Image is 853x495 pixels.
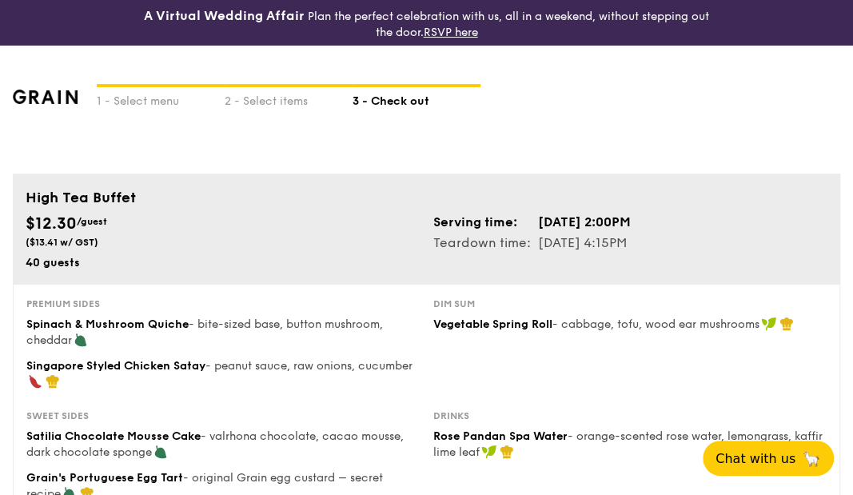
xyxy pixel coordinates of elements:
[77,216,107,227] span: /guest
[26,359,205,373] span: Singapore Styled Chicken Satay
[26,471,183,485] span: Grain's Portuguese Egg Tart
[13,90,78,104] img: grain-logotype.1cdc1e11.png
[500,445,514,459] img: icon-chef-hat.a58ddaea.svg
[26,409,421,422] div: Sweet sides
[433,212,537,233] td: Serving time:
[26,297,421,310] div: Premium sides
[144,6,305,26] h4: A Virtual Wedding Affair
[97,87,225,110] div: 1 - Select menu
[26,255,421,271] div: 40 guests
[153,445,168,459] img: icon-vegetarian.fe4039eb.svg
[433,409,827,422] div: Drinks
[779,317,794,331] img: icon-chef-hat.a58ddaea.svg
[205,359,413,373] span: - peanut sauce, raw onions, cucumber
[537,233,632,253] td: [DATE] 4:15PM
[423,26,477,39] a: RSVP here
[481,445,497,459] img: icon-vegan.f8ff3823.svg
[26,317,189,331] span: Spinach & Mushroom Quiche
[552,317,759,331] span: - cabbage, tofu, wood ear mushrooms
[433,317,552,331] span: Vegetable Spring Roll
[26,186,827,209] div: High Tea Buffet
[353,87,480,110] div: 3 - Check out
[761,317,777,331] img: icon-vegan.f8ff3823.svg
[537,212,632,233] td: [DATE] 2:00PM
[433,429,823,459] span: - orange-scented rose water, lemongrass, kaffir lime leaf
[26,429,404,459] span: - valrhona chocolate, cacao mousse, dark chocolate sponge
[433,233,537,253] td: Teardown time:
[26,237,98,248] span: ($13.41 w/ GST)
[74,333,88,347] img: icon-vegetarian.fe4039eb.svg
[26,317,383,347] span: - bite-sized base, button mushroom, cheddar
[703,441,834,476] button: Chat with us🦙
[433,297,827,310] div: Dim sum
[26,429,201,443] span: Satilia Chocolate Mousse Cake
[142,6,711,39] div: Plan the perfect celebration with us, all in a weekend, without stepping out the door.
[802,449,821,468] span: 🦙
[433,429,568,443] span: Rose Pandan Spa Water
[28,374,42,389] img: icon-spicy.37a8142b.svg
[715,451,795,466] span: Chat with us
[225,87,353,110] div: 2 - Select items
[46,374,60,389] img: icon-chef-hat.a58ddaea.svg
[26,214,77,234] span: $12.30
